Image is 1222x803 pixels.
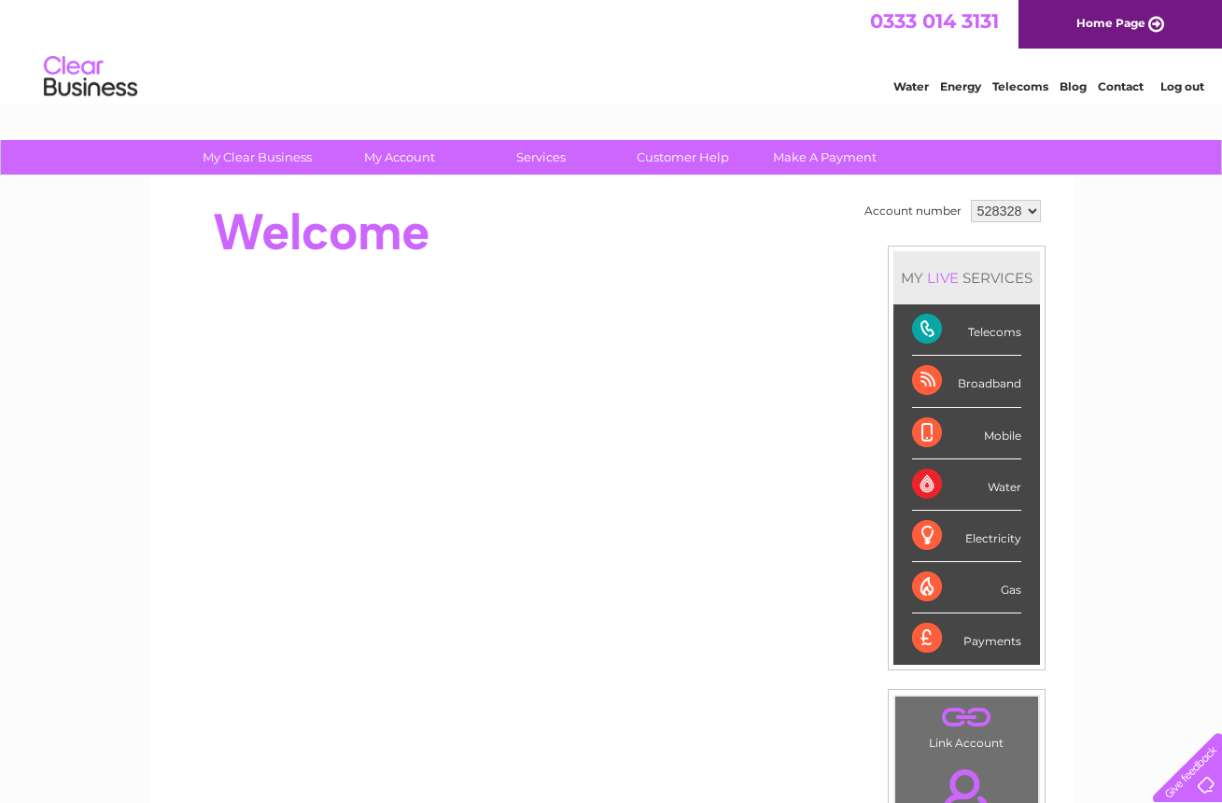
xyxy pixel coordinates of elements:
[912,356,1021,407] div: Broadband
[171,10,1053,91] div: Clear Business is a trading name of Verastar Limited (registered in [GEOGRAPHIC_DATA] No. 3667643...
[180,140,334,175] a: My Clear Business
[1098,79,1144,93] a: Contact
[912,408,1021,459] div: Mobile
[912,459,1021,511] div: Water
[870,9,999,33] a: 0333 014 3131
[606,140,760,175] a: Customer Help
[893,79,929,93] a: Water
[940,79,981,93] a: Energy
[860,195,966,227] td: Account number
[992,79,1048,93] a: Telecoms
[912,304,1021,356] div: Telecoms
[464,140,618,175] a: Services
[1160,79,1204,93] a: Log out
[894,696,1039,754] td: Link Account
[912,511,1021,562] div: Electricity
[912,613,1021,664] div: Payments
[1060,79,1087,93] a: Blog
[912,562,1021,613] div: Gas
[923,269,962,287] div: LIVE
[322,140,476,175] a: My Account
[893,251,1040,304] div: MY SERVICES
[43,49,138,106] img: logo.png
[748,140,902,175] a: Make A Payment
[900,701,1033,734] a: .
